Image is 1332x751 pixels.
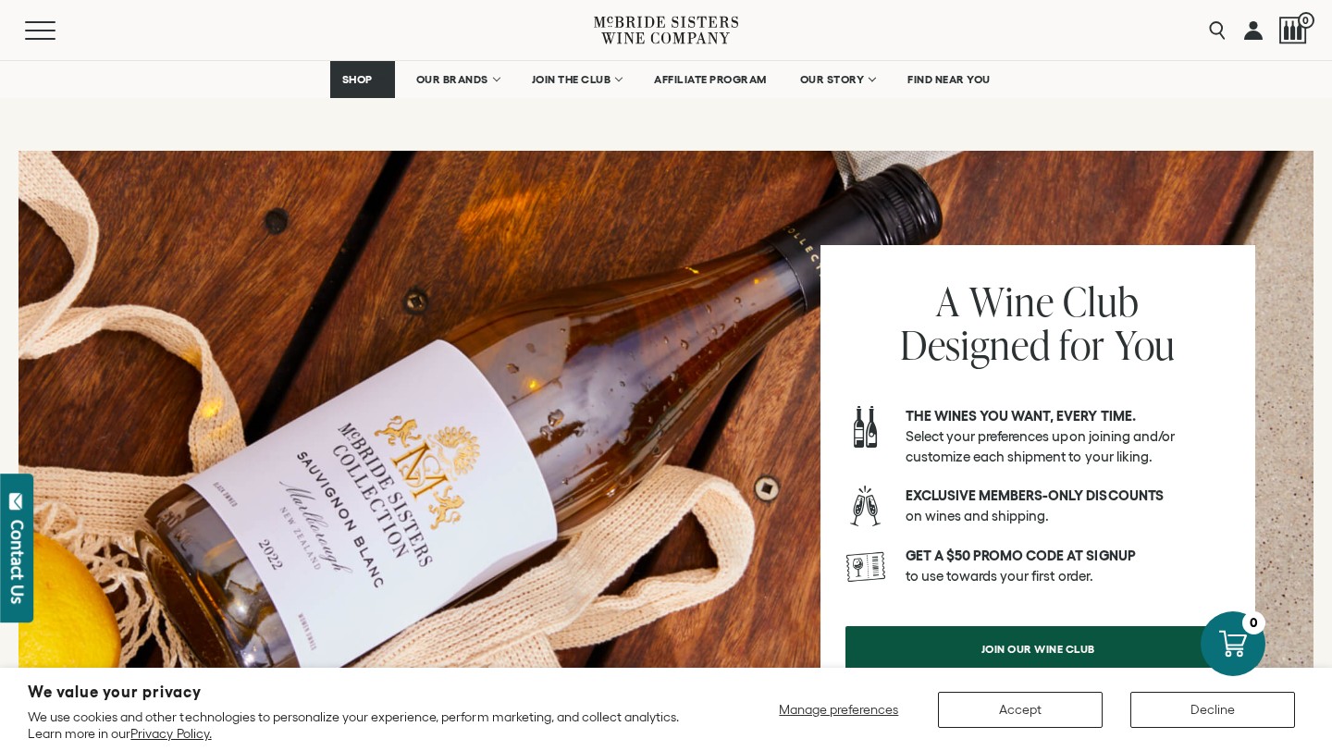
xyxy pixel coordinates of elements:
a: join our wine club [845,626,1230,671]
a: OUR BRANDS [404,61,511,98]
a: AFFILIATE PROGRAM [642,61,779,98]
span: Wine [969,274,1054,328]
span: Club [1063,274,1139,328]
button: Mobile Menu Trigger [25,21,92,40]
span: Designed [900,317,1051,372]
span: 0 [1298,12,1314,29]
strong: Exclusive members-only discounts [906,487,1164,503]
strong: Get a $50 promo code at signup [906,548,1136,563]
h2: We value your privacy [28,684,704,700]
a: OUR STORY [788,61,887,98]
a: SHOP [330,61,395,98]
span: OUR BRANDS [416,73,488,86]
strong: The wines you want, every time. [906,408,1136,424]
span: SHOP [342,73,374,86]
span: FIND NEAR YOU [907,73,991,86]
button: Decline [1130,692,1295,728]
a: JOIN THE CLUB [520,61,634,98]
span: AFFILIATE PROGRAM [654,73,767,86]
span: Manage preferences [779,702,898,717]
button: Accept [938,692,1103,728]
div: Contact Us [8,520,27,604]
p: We use cookies and other technologies to personalize your experience, perform marketing, and coll... [28,708,704,742]
span: for [1059,317,1105,372]
a: Privacy Policy. [130,726,211,741]
span: JOIN THE CLUB [532,73,611,86]
span: You [1115,317,1177,372]
p: on wines and shipping. [906,486,1230,526]
span: A [936,274,960,328]
span: OUR STORY [800,73,865,86]
div: 0 [1242,611,1265,634]
p: Select your preferences upon joining and/or customize each shipment to your liking. [906,406,1230,467]
button: Manage preferences [768,692,910,728]
a: FIND NEAR YOU [895,61,1003,98]
p: to use towards your first order. [906,546,1230,586]
span: join our wine club [949,631,1128,667]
